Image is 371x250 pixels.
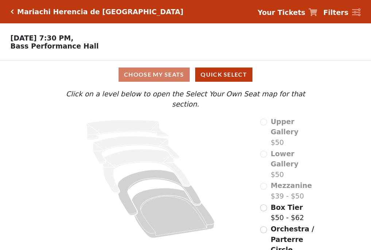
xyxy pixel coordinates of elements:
path: Lower Gallery - Seats Available: 0 [93,136,179,164]
a: Click here to go back to filters [11,9,14,14]
label: $50 - $62 [271,202,304,223]
label: $50 [271,116,320,148]
label: $50 [271,149,320,180]
p: Click on a level below to open the Select Your Own Seat map for that section. [51,89,319,109]
strong: Filters [323,8,348,16]
a: Your Tickets [258,7,317,18]
span: Lower Gallery [271,150,298,168]
button: Quick Select [195,68,252,82]
path: Orchestra / Parterre Circle - Seats Available: 647 [132,188,215,238]
strong: Your Tickets [258,8,305,16]
span: Mezzanine [271,181,312,189]
a: Filters [323,7,360,18]
label: $39 - $50 [271,180,312,201]
h5: Mariachi Herencia de [GEOGRAPHIC_DATA] [17,8,183,16]
path: Upper Gallery - Seats Available: 0 [87,120,169,140]
span: Box Tier [271,203,303,211]
span: Upper Gallery [271,118,298,136]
